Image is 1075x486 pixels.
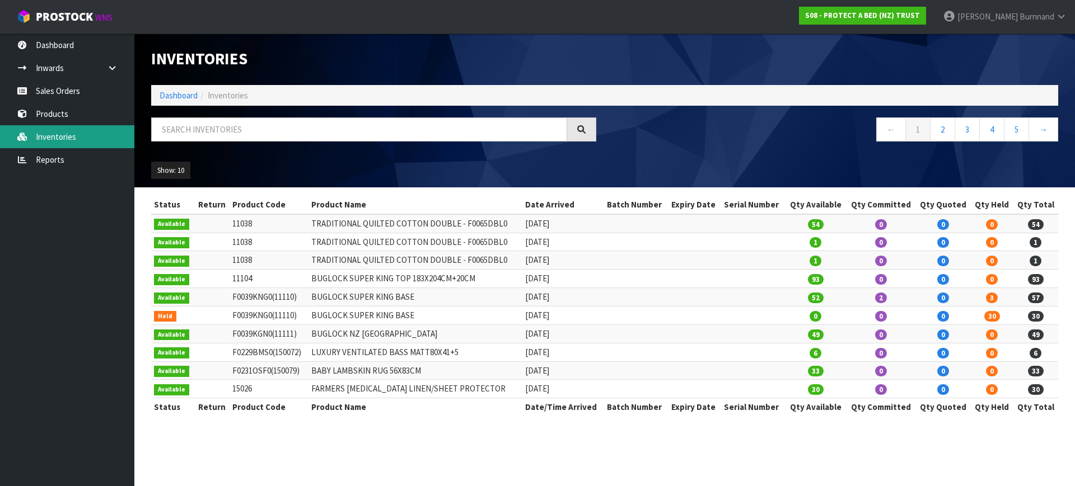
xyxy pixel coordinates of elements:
[905,117,931,141] a: 1
[309,288,522,306] td: BUGLOCK SUPER KING BASE
[154,347,189,358] span: Available
[846,196,915,214] th: Qty Committed
[875,384,887,395] span: 0
[937,274,949,285] span: 0
[230,233,309,251] td: 11038
[986,348,998,358] span: 0
[309,270,522,288] td: BUGLOCK SUPER KING TOP 183X204CM+20CM
[1030,237,1041,248] span: 1
[937,329,949,340] span: 0
[309,214,522,233] td: TRADITIONAL QUILTED COTTON DOUBLE - F0065DBL0
[1030,348,1041,358] span: 6
[979,117,1004,141] a: 4
[151,196,194,214] th: Status
[522,196,604,214] th: Date Arrived
[957,11,1018,22] span: [PERSON_NAME]
[1028,274,1044,285] span: 93
[309,306,522,325] td: BUGLOCK SUPER KING BASE
[272,310,297,320] span: (11110)
[230,361,309,380] td: F0231OSF0
[522,398,604,416] th: Date/Time Arrived
[309,196,522,214] th: Product Name
[604,196,669,214] th: Batch Number
[273,347,301,357] span: (150072)
[875,311,887,322] span: 0
[930,117,955,141] a: 2
[272,328,297,339] span: (11111)
[230,251,309,270] td: 11038
[810,311,821,322] span: 0
[986,219,998,230] span: 0
[154,292,189,304] span: Available
[1028,292,1044,303] span: 57
[669,398,721,416] th: Expiry Date
[522,306,604,325] td: [DATE]
[1028,219,1044,230] span: 54
[984,311,1000,322] span: 30
[230,306,309,325] td: F0039KNG0
[937,311,949,322] span: 0
[1028,311,1044,322] span: 30
[937,366,949,376] span: 0
[721,196,786,214] th: Serial Number
[808,329,824,340] span: 49
[230,324,309,343] td: F0039KGN0
[810,348,821,358] span: 6
[154,329,189,341] span: Available
[154,366,189,377] span: Available
[786,196,846,214] th: Qty Available
[151,398,194,416] th: Status
[937,348,949,358] span: 0
[1028,329,1044,340] span: 49
[875,237,887,248] span: 0
[721,398,786,416] th: Serial Number
[230,270,309,288] td: 11104
[309,361,522,380] td: BABY LAMBSKIN RUG 56X83CM
[1028,366,1044,376] span: 33
[1013,196,1058,214] th: Qty Total
[194,398,230,416] th: Return
[309,233,522,251] td: TRADITIONAL QUILTED COTTON DOUBLE - F0065DBL0
[808,292,824,303] span: 52
[1029,117,1058,141] a: →
[522,324,604,343] td: [DATE]
[986,237,998,248] span: 0
[955,117,980,141] a: 3
[937,256,949,266] span: 0
[522,361,604,380] td: [DATE]
[230,398,309,416] th: Product Code
[230,196,309,214] th: Product Code
[937,219,949,230] span: 0
[154,274,189,285] span: Available
[1020,11,1054,22] span: Burnnand
[154,384,189,395] span: Available
[1004,117,1029,141] a: 5
[875,329,887,340] span: 0
[937,292,949,303] span: 0
[160,90,198,101] a: Dashboard
[915,196,971,214] th: Qty Quoted
[876,117,906,141] a: ←
[95,12,113,23] small: WMS
[272,291,297,302] span: (11110)
[875,219,887,230] span: 0
[915,398,971,416] th: Qty Quoted
[309,251,522,270] td: TRADITIONAL QUILTED COTTON DOUBLE - F0065DBL0
[971,398,1013,416] th: Qty Held
[604,398,669,416] th: Batch Number
[154,311,176,322] span: Held
[808,384,824,395] span: 30
[875,256,887,266] span: 0
[986,366,998,376] span: 0
[986,292,998,303] span: 3
[522,251,604,270] td: [DATE]
[1028,384,1044,395] span: 30
[230,288,309,306] td: F0039KNG0
[271,365,300,376] span: (150079)
[151,50,596,68] h1: Inventories
[846,398,915,416] th: Qty Committed
[154,219,189,230] span: Available
[309,380,522,398] td: FARMERS [MEDICAL_DATA] LINEN/SHEET PROTECTOR
[875,348,887,358] span: 0
[808,274,824,285] span: 93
